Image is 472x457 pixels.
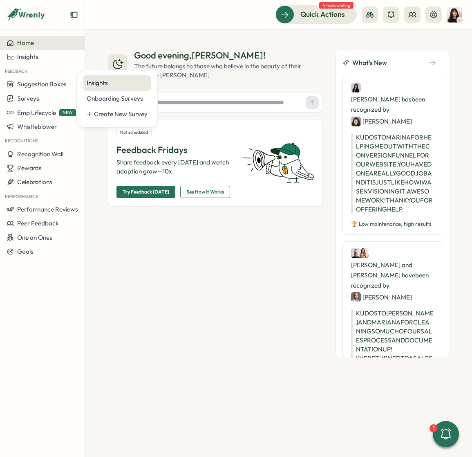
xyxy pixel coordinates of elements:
[351,117,361,126] img: Angelina Costa
[359,248,369,258] img: Mariana Silva
[351,248,361,258] img: Michael Johannes
[123,186,169,198] span: Try Feedback [DATE]
[319,2,353,9] span: 4 tasks waiting
[447,7,462,23] img: Kelly Rosa
[116,128,152,137] div: Not scheduled
[17,39,34,47] span: Home
[186,186,224,198] span: See How It Works
[134,49,322,62] div: Good evening , [PERSON_NAME] !
[17,53,38,61] span: Insights
[17,234,52,241] span: One on Ones
[17,109,56,117] span: Emp Lifecycle
[116,144,232,156] p: Feedback Fridays
[433,421,459,447] button: 1
[87,94,148,103] div: Onboarding Surveys
[17,80,67,88] span: Suggestion Boxes
[83,75,151,91] a: Insights
[134,62,322,80] div: The future belongs to those who believe in the beauty of their dreams - [PERSON_NAME]
[17,219,59,227] span: Peer Feedback
[352,58,387,68] span: What's New
[116,186,175,198] button: Try Feedback [DATE]
[351,116,412,126] div: [PERSON_NAME]
[70,11,78,19] button: Expand sidebar
[351,248,434,302] div: [PERSON_NAME] and [PERSON_NAME] have been recognized by
[351,292,361,302] img: Jon Freeman
[94,110,148,119] div: Create New Survey
[87,79,148,88] div: Insights
[17,205,78,213] span: Performance Reviews
[17,248,34,255] span: Goals
[59,109,76,116] span: NEW
[429,424,438,432] div: 1
[17,95,39,102] span: Surveys
[351,292,412,302] div: [PERSON_NAME]
[351,83,434,126] div: [PERSON_NAME] has been recognized by
[351,83,361,92] img: Marina Moric
[180,186,230,198] button: See How It Works
[351,309,434,399] p: KUDOS TO [PERSON_NAME] AND MARIANA FOR CLEANING SO MUCH OF OUR SALES PROCESS AND DOCUMENTATION UP...
[83,106,151,122] a: Create New Survey
[17,150,63,158] span: Recognition Wall
[351,133,434,214] p: KUDOS TO MARINA FOR HELPING ME OUT WITH THE CONVERSION FUNNEL FOR OUR WEBSITE. YOU HAVE DONE A RE...
[17,164,42,172] span: Rewards
[83,91,151,106] a: Onboarding Surveys
[351,221,434,228] p: 🏆 Low maintenance, high results
[275,5,357,23] button: Quick Actions
[17,178,52,186] span: Celebrations
[17,123,57,131] span: Whistleblower
[116,158,232,176] p: Share feedback every [DATE] and watch adoption grow—10x.
[300,9,345,20] span: Quick Actions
